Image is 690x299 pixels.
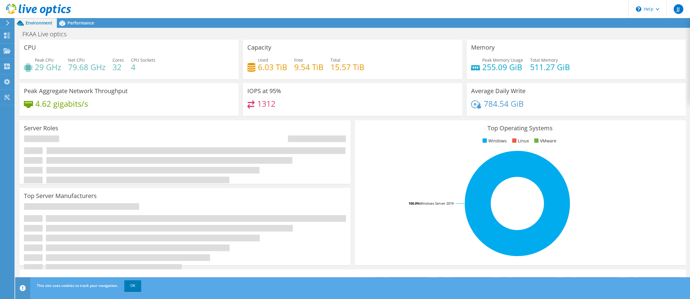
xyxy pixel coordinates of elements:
h4: 32 [112,64,124,70]
h4: 1312 [257,100,275,107]
h1: FKAA Live optics [20,31,76,37]
h3: Peak Aggregate Network Throughput [24,88,128,94]
span: Cores [112,57,124,63]
h3: Top Server Manufacturers [24,193,97,199]
span: Free [294,57,303,63]
h3: Server Roles [24,125,58,132]
h4: 6.03 TiB [258,64,287,70]
h4: 4.62 gigabits/s [35,100,88,107]
span: Environment [26,20,52,26]
h3: Capacity [247,44,271,51]
span: Performance [67,20,94,26]
span: Used [258,57,268,63]
h4: 511.27 GiB [530,64,570,70]
a: OK [124,280,141,291]
li: VMware [533,138,556,144]
h4: 255.09 GiB [482,64,523,70]
li: Windows [481,138,507,144]
h4: 79.68 GHz [68,64,106,70]
tspan: Windows Server 2019 [420,201,454,206]
h3: CPU [24,44,36,51]
h3: Top Operating Systems [359,125,681,132]
h3: Memory [471,44,495,51]
h4: 784.54 GiB [484,100,524,107]
h4: 9.54 TiB [294,64,324,70]
span: This site uses cookies to track your navigation. [37,283,118,288]
tspan: 100.0% [408,201,420,206]
span: Total [330,57,340,63]
h3: Average Daily Write [471,88,526,94]
span: Net CPU [68,57,85,63]
h4: 15.57 TiB [330,64,364,70]
li: Linux [511,138,529,144]
svg: \n [636,6,641,12]
span: Total Memory [530,57,558,63]
span: Peak Memory Usage [482,57,523,63]
span: Peak CPU [35,57,54,63]
h3: IOPS at 95% [247,88,281,94]
span: JJ [674,4,683,14]
h4: 29 GHz [35,64,61,70]
span: CPU Sockets [131,57,155,63]
h4: 4 [131,64,155,70]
